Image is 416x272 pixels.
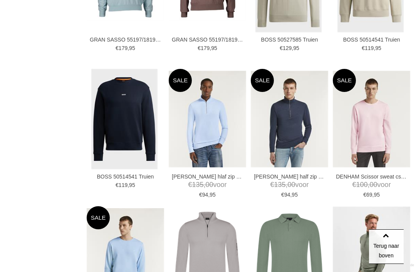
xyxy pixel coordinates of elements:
span: 129 [283,45,292,51]
span: , [210,45,211,51]
span: 95 [210,192,216,198]
span: 135 [192,181,203,189]
a: BOSS 50514541 Truien [336,36,407,43]
span: , [286,181,288,189]
a: Terug naar boven [369,229,404,264]
span: € [188,181,192,189]
span: , [368,181,370,189]
span: 00 [370,181,377,189]
span: 95 [293,45,299,51]
img: BOSS 50514541 Truien [91,69,158,169]
span: 95 [211,45,217,51]
span: € [116,45,119,51]
span: € [280,45,283,51]
span: , [127,182,129,188]
a: BOSS 50514541 Truien [90,173,161,180]
span: , [127,45,129,51]
span: 119 [119,182,127,188]
span: 95 [375,45,381,51]
span: 95 [374,192,380,198]
span: 94 [202,192,208,198]
span: € [352,181,356,189]
a: [PERSON_NAME] hlaf zip cmj Truien [172,173,243,180]
span: , [374,45,375,51]
img: DENHAM Roger half zip cmj Truien [251,71,328,167]
span: € [116,182,119,188]
span: € [363,192,366,198]
span: € [199,192,202,198]
span: 69 [366,192,372,198]
span: 179 [201,45,210,51]
span: 00 [205,181,213,189]
img: DENHAM Roger hlaf zip cmj Truien [169,71,246,167]
span: € [362,45,365,51]
span: 135 [274,181,285,189]
span: voor [172,180,243,190]
span: 119 [365,45,374,51]
span: 179 [119,45,127,51]
span: 00 [288,181,295,189]
img: DENHAM Scissor sweat cs Truien [333,71,410,167]
span: 100 [356,181,368,189]
span: voor [254,180,325,190]
a: BOSS 50527585 Truien [254,36,325,43]
a: GRAN SASSO 55197/18190 Truien [90,36,161,43]
span: 94 [284,192,290,198]
span: 95 [292,192,298,198]
span: 95 [129,45,135,51]
a: GRAN SASSO 55197/18190 Truien [172,36,243,43]
span: voor [336,180,407,190]
span: , [292,45,293,51]
span: 95 [129,182,135,188]
a: DENHAM Scissor sweat cs Truien [336,173,407,180]
span: € [198,45,201,51]
span: , [208,192,210,198]
span: € [270,181,274,189]
span: , [203,181,205,189]
span: , [290,192,292,198]
span: , [372,192,374,198]
a: [PERSON_NAME] half zip cmj Truien [254,173,325,180]
span: € [281,192,284,198]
